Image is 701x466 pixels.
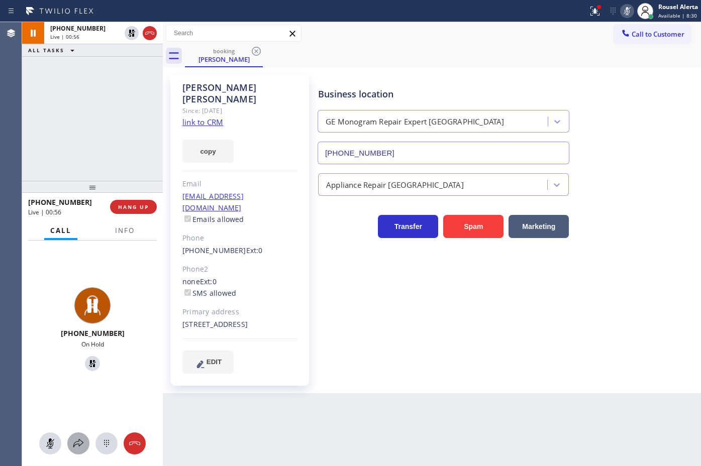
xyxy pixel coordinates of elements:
button: Hang up [143,26,157,40]
div: Since: [DATE] [182,105,297,117]
div: [PERSON_NAME] [186,55,262,64]
button: Open dialpad [95,432,118,454]
label: Emails allowed [182,214,244,224]
a: link to CRM [182,117,223,127]
input: Phone Number [318,142,569,164]
span: Live | 00:56 [28,208,61,216]
div: [PERSON_NAME] [PERSON_NAME] [182,82,297,105]
button: HANG UP [110,200,157,214]
button: Call [44,221,77,241]
span: [PHONE_NUMBER] [50,24,106,33]
span: Live | 00:56 [50,33,79,40]
div: Rousel Alerta [658,3,698,11]
button: Info [109,221,141,241]
span: Ext: 0 [200,277,217,286]
a: [PHONE_NUMBER] [182,246,246,255]
input: SMS allowed [184,289,191,296]
button: Mute [620,4,634,18]
span: ALL TASKS [28,47,64,54]
div: GE Monogram Repair Expert [GEOGRAPHIC_DATA] [326,116,505,128]
input: Emails allowed [184,215,191,222]
div: Primary address [182,306,297,318]
button: Mute [39,432,61,454]
button: EDIT [182,351,234,374]
div: none [182,276,297,299]
div: Jeff Battin [186,45,262,66]
button: Open directory [67,432,89,454]
span: HANG UP [118,203,149,210]
button: Transfer [378,215,438,238]
button: ALL TASKS [22,44,84,56]
button: Unhold Customer [125,26,139,40]
label: SMS allowed [182,288,236,298]
span: Call [50,226,71,235]
button: Marketing [509,215,569,238]
span: [PHONE_NUMBER] [61,328,125,338]
span: EDIT [207,358,222,366]
div: Phone [182,232,297,244]
span: Info [115,226,135,235]
div: Email [182,178,297,190]
button: Hang up [124,432,146,454]
div: Business location [318,87,569,101]
button: Unhold Customer [85,356,100,371]
div: Appliance Repair [GEOGRAPHIC_DATA] [326,179,464,190]
div: [STREET_ADDRESS] [182,319,297,330]
button: Call to Customer [614,25,691,44]
span: Call to Customer [632,30,684,39]
div: Phone2 [182,264,297,275]
button: Spam [443,215,504,238]
span: On Hold [81,340,104,348]
div: booking [186,47,262,55]
span: Available | 8:30 [658,12,697,19]
span: Ext: 0 [246,246,263,255]
a: [EMAIL_ADDRESS][DOMAIN_NAME] [182,191,244,212]
button: copy [182,140,234,163]
span: [PHONE_NUMBER] [28,197,92,207]
input: Search [166,25,301,41]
